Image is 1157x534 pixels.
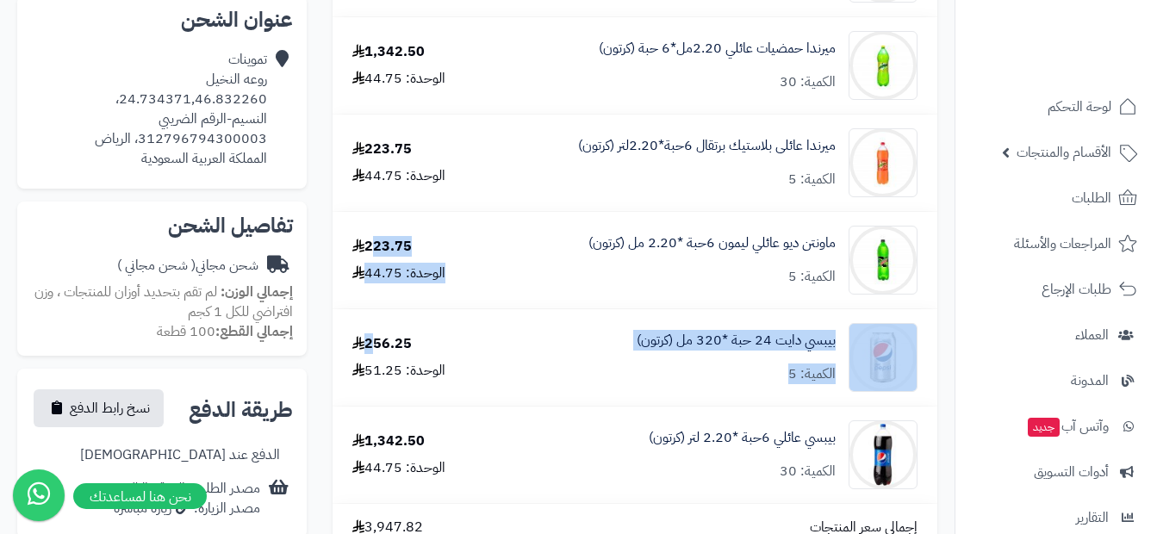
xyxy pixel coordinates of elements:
a: أدوات التسويق [966,451,1147,493]
small: 100 قطعة [157,321,293,342]
div: 1,342.50 [352,42,425,62]
div: الوحدة: 44.75 [352,166,445,186]
div: الكمية: 30 [780,72,836,92]
img: 1747588858-4d4c8b2f-7c20-467b-8c41-c5b54741-90x90.jpg [849,226,917,295]
a: العملاء [966,314,1147,356]
div: الوحدة: 51.25 [352,361,445,381]
img: 1747593334-qxF5OTEWerP7hB4NEyoyUFLqKCZryJZ6-90x90.jpg [849,323,917,392]
span: المراجعات والأسئلة [1014,232,1111,256]
a: طلبات الإرجاع [966,269,1147,310]
span: نسخ رابط الدفع [70,398,150,419]
h2: عنوان الشحن [31,9,293,30]
span: جديد [1028,418,1060,437]
strong: إجمالي القطع: [215,321,293,342]
button: نسخ رابط الدفع [34,389,164,427]
div: 223.75 [352,237,412,257]
span: ( شحن مجاني ) [117,255,196,276]
a: الطلبات [966,177,1147,219]
div: الوحدة: 44.75 [352,69,445,89]
a: بيبسي دايت 24 حبة *320 مل (كرتون) [637,331,836,351]
div: الكمية: 30 [780,462,836,481]
div: 223.75 [352,140,412,159]
div: تموينات روعه النخيل 24.734371,46.832260، النسيم-الرقم الضريبي 312796794300003، الرياض المملكة الع... [31,50,267,168]
a: وآتس آبجديد [966,406,1147,447]
span: العملاء [1075,323,1109,347]
a: المدونة [966,360,1147,401]
div: شحن مجاني [117,256,258,276]
div: الكمية: 5 [788,364,836,384]
div: الدفع عند [DEMOGRAPHIC_DATA] [80,445,280,465]
span: طلبات الإرجاع [1042,277,1111,301]
span: لم تقم بتحديد أوزان للمنتجات ، وزن افتراضي للكل 1 كجم [34,282,293,322]
span: الطلبات [1072,186,1111,210]
img: 1747594021-514wrKpr-GL._AC_SL1500-90x90.jpg [849,420,917,489]
span: التقارير [1076,506,1109,530]
span: المدونة [1071,369,1109,393]
div: الوحدة: 44.75 [352,458,445,478]
span: أدوات التسويق [1034,460,1109,484]
strong: إجمالي الوزن: [221,282,293,302]
a: بيبسي عائلي 6حبة *2.20 لتر (كرتون) [649,428,836,448]
h2: طريقة الدفع [189,400,293,420]
div: 256.25 [352,334,412,354]
img: 1747544486-c60db756-6ee7-44b0-a7d4-ec449800-90x90.jpg [849,31,917,100]
div: الكمية: 5 [788,170,836,189]
a: ميرندا عائلى بلاستيك برتقال 6حبة*2.20لتر (كرتون) [578,136,836,156]
span: لوحة التحكم [1048,95,1111,119]
div: مصدر الطلب :الموقع الإلكتروني [104,479,260,518]
span: وآتس آب [1026,414,1109,438]
h2: تفاصيل الشحن [31,215,293,236]
a: ماونتن ديو عائلي ليمون 6حبة *2.20 مل (كرتون) [588,233,836,253]
a: لوحة التحكم [966,86,1147,127]
a: المراجعات والأسئلة [966,223,1147,264]
a: ميرندا حمضيات عائلي 2.20مل*6 حبة (كرتون) [599,39,836,59]
span: الأقسام والمنتجات [1017,140,1111,165]
img: 1747574203-8a7d3ffb-4f3f-4704-a106-a98e4bc3-90x90.jpg [849,128,917,197]
div: 1,342.50 [352,432,425,451]
div: الكمية: 5 [788,267,836,287]
div: الوحدة: 44.75 [352,264,445,283]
